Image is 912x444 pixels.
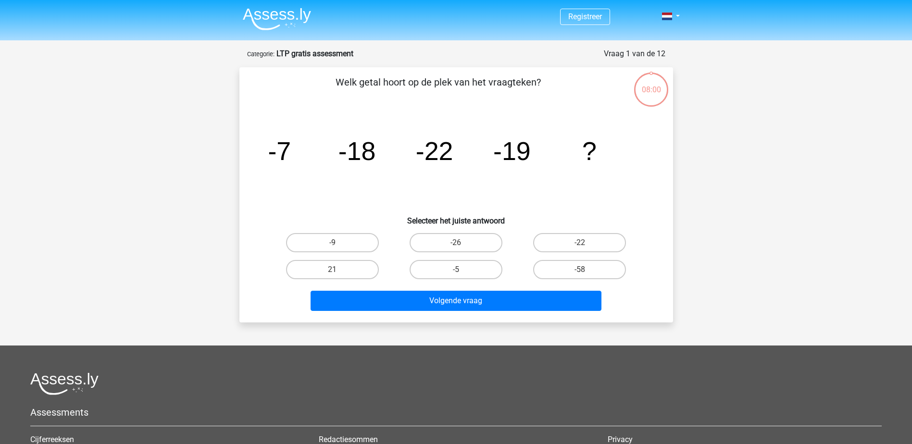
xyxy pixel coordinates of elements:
[276,49,353,58] strong: LTP gratis assessment
[410,233,502,252] label: -26
[415,136,453,165] tspan: -22
[582,136,597,165] tspan: ?
[319,435,378,444] a: Redactiesommen
[533,233,626,252] label: -22
[311,291,601,311] button: Volgende vraag
[493,136,531,165] tspan: -19
[604,48,665,60] div: Vraag 1 van de 12
[533,260,626,279] label: -58
[286,260,379,279] label: 21
[568,12,602,21] a: Registreer
[247,50,275,58] small: Categorie:
[30,372,99,395] img: Assessly logo
[286,233,379,252] label: -9
[268,136,291,165] tspan: -7
[608,435,633,444] a: Privacy
[30,435,74,444] a: Cijferreeksen
[410,260,502,279] label: -5
[243,8,311,30] img: Assessly
[30,407,882,418] h5: Assessments
[633,72,669,96] div: 08:00
[255,209,658,225] h6: Selecteer het juiste antwoord
[255,75,622,104] p: Welk getal hoort op de plek van het vraagteken?
[338,136,375,165] tspan: -18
